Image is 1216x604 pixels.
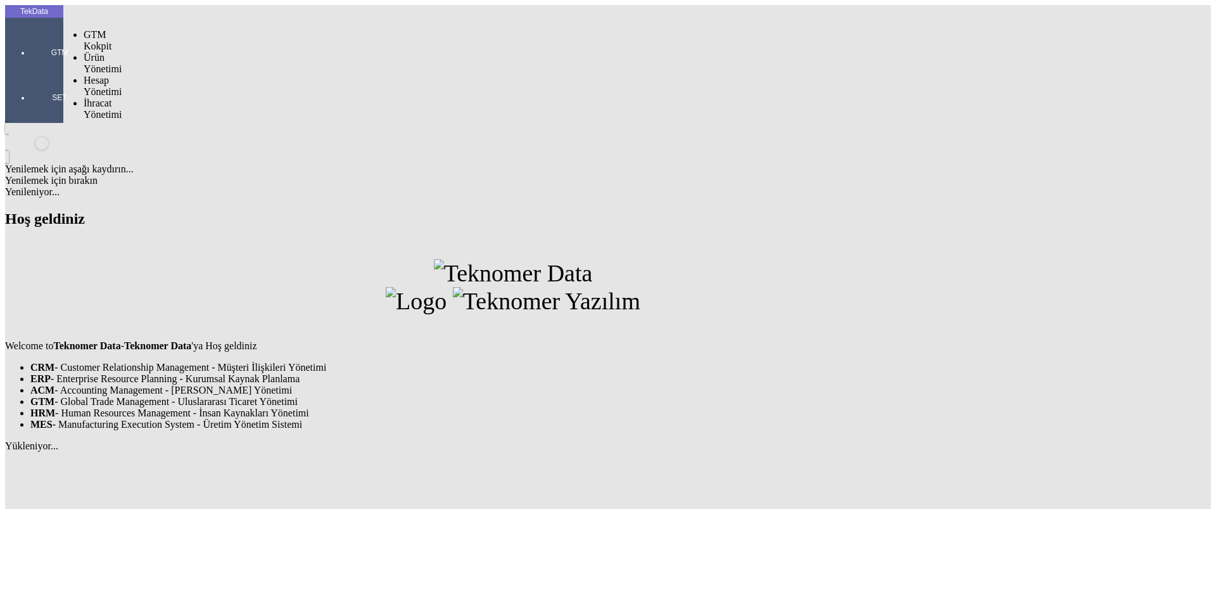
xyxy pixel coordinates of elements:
[5,340,1021,352] p: Welcome to - 'ya Hoş geldiniz
[30,385,1021,396] li: - Accounting Management - [PERSON_NAME] Yönetimi
[84,52,122,74] span: Ürün Yönetimi
[30,408,1021,419] li: - Human Resources Management - İnsan Kaynakları Yönetimi
[30,396,1021,408] li: - Global Trade Management - Uluslararası Ticaret Yönetimi
[30,385,54,395] strong: ACM
[30,408,55,418] strong: HRM
[30,396,54,407] strong: GTM
[30,362,1021,373] li: - Customer Relationship Management - Müşteri İlişkileri Yönetimi
[386,287,446,315] img: Logo
[5,164,1021,175] div: Yenilemek için aşağı kaydırın...
[5,210,1021,228] h2: Hoş geldiniz
[124,340,191,351] strong: Teknomer Data
[53,340,120,351] strong: Teknomer Data
[453,287,640,315] img: Teknomer Yazılım
[30,373,51,384] strong: ERP
[84,98,122,120] span: İhracat Yönetimi
[30,419,53,430] strong: MES
[5,186,1021,198] div: Yenileniyor...
[30,419,1021,430] li: - Manufacturing Execution System - Üretim Yönetim Sistemi
[434,259,593,287] img: Teknomer Data
[84,29,111,51] span: GTM Kokpit
[5,175,1021,186] div: Yenilemek için bırakın
[30,373,1021,385] li: - Enterprise Resource Planning - Kurumsal Kaynak Planlama
[30,362,54,373] strong: CRM
[5,6,63,16] div: TekData
[84,75,122,97] span: Hesap Yönetimi
[41,93,79,103] span: SET
[5,440,1021,452] div: Yükleniyor...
